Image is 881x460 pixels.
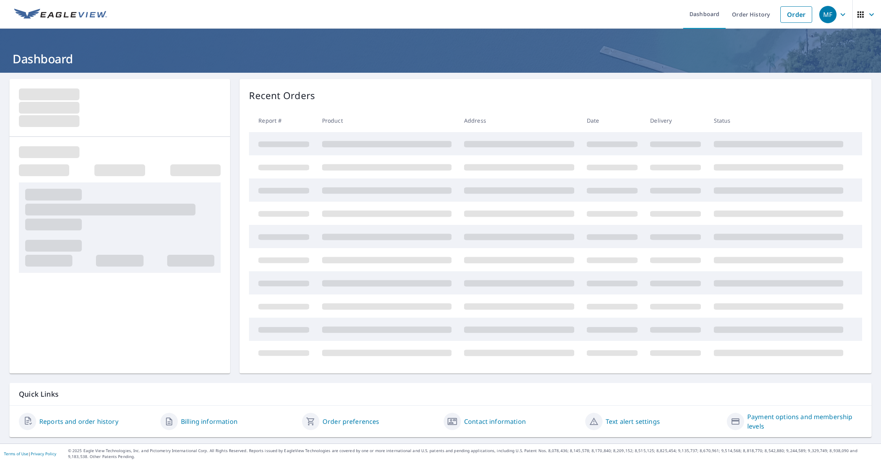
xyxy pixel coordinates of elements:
[4,451,28,456] a: Terms of Use
[249,109,315,132] th: Report #
[819,6,837,23] div: MF
[181,417,238,426] a: Billing information
[606,417,660,426] a: Text alert settings
[458,109,581,132] th: Address
[68,448,877,460] p: © 2025 Eagle View Technologies, Inc. and Pictometry International Corp. All Rights Reserved. Repo...
[581,109,644,132] th: Date
[464,417,526,426] a: Contact information
[9,51,872,67] h1: Dashboard
[644,109,707,132] th: Delivery
[39,417,118,426] a: Reports and order history
[249,88,315,103] p: Recent Orders
[708,109,850,132] th: Status
[316,109,458,132] th: Product
[14,9,107,20] img: EV Logo
[747,412,862,431] a: Payment options and membership levels
[31,451,56,456] a: Privacy Policy
[4,451,56,456] p: |
[19,389,862,399] p: Quick Links
[323,417,380,426] a: Order preferences
[780,6,812,23] a: Order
